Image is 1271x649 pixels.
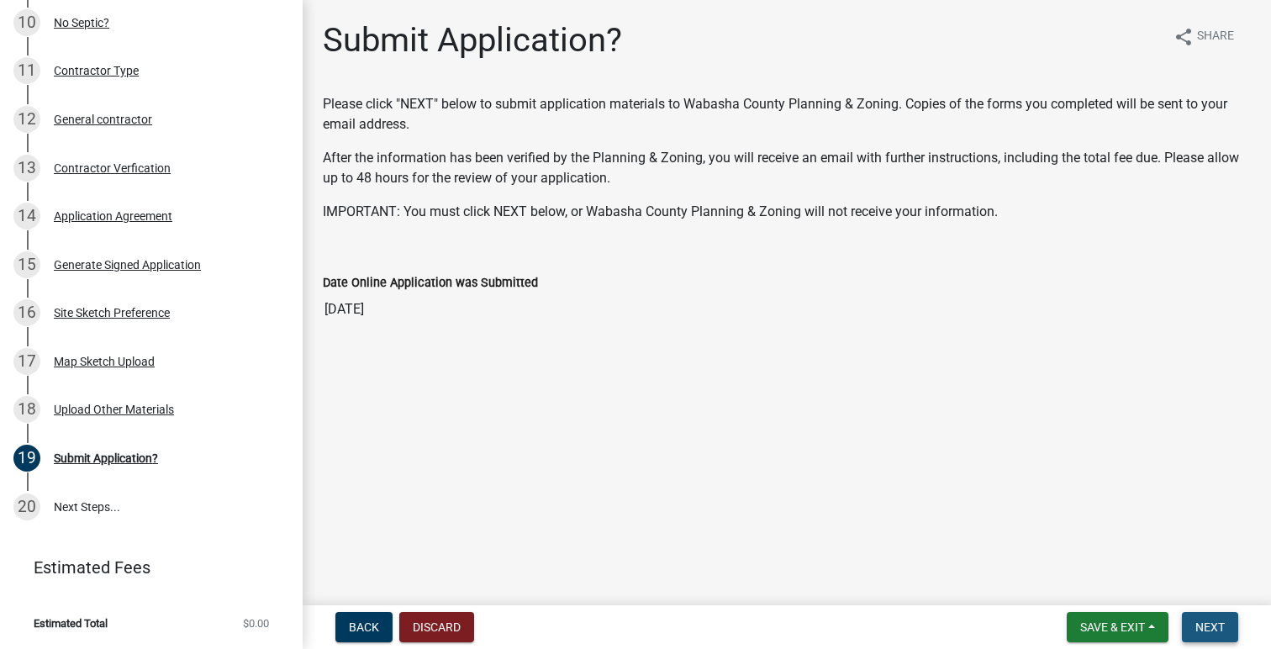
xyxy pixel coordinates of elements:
[13,551,276,584] a: Estimated Fees
[1182,612,1238,642] button: Next
[13,299,40,326] div: 16
[54,17,109,29] div: No Septic?
[1067,612,1168,642] button: Save & Exit
[54,259,201,271] div: Generate Signed Application
[13,203,40,230] div: 14
[323,277,538,289] label: Date Online Application was Submitted
[323,20,622,61] h1: Submit Application?
[54,162,171,174] div: Contractor Verfication
[54,210,172,222] div: Application Agreement
[54,65,139,77] div: Contractor Type
[323,148,1251,188] p: After the information has been verified by the Planning & Zoning, you will receive an email with ...
[1197,27,1234,47] span: Share
[1195,620,1225,634] span: Next
[243,618,269,629] span: $0.00
[54,452,158,464] div: Submit Application?
[349,620,379,634] span: Back
[54,307,170,319] div: Site Sketch Preference
[13,396,40,423] div: 18
[13,57,40,84] div: 11
[13,348,40,375] div: 17
[1080,620,1145,634] span: Save & Exit
[13,106,40,133] div: 12
[1173,27,1194,47] i: share
[13,9,40,36] div: 10
[54,404,174,415] div: Upload Other Materials
[335,612,393,642] button: Back
[13,155,40,182] div: 13
[323,94,1251,135] p: Please click "NEXT" below to submit application materials to Wabasha County Planning & Zoning. Co...
[399,612,474,642] button: Discard
[13,445,40,472] div: 19
[34,618,108,629] span: Estimated Total
[1160,20,1247,53] button: shareShare
[54,356,155,367] div: Map Sketch Upload
[323,202,1251,222] p: IMPORTANT: You must click NEXT below, or Wabasha County Planning & Zoning will not receive your i...
[54,113,152,125] div: General contractor
[13,251,40,278] div: 15
[13,493,40,520] div: 20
